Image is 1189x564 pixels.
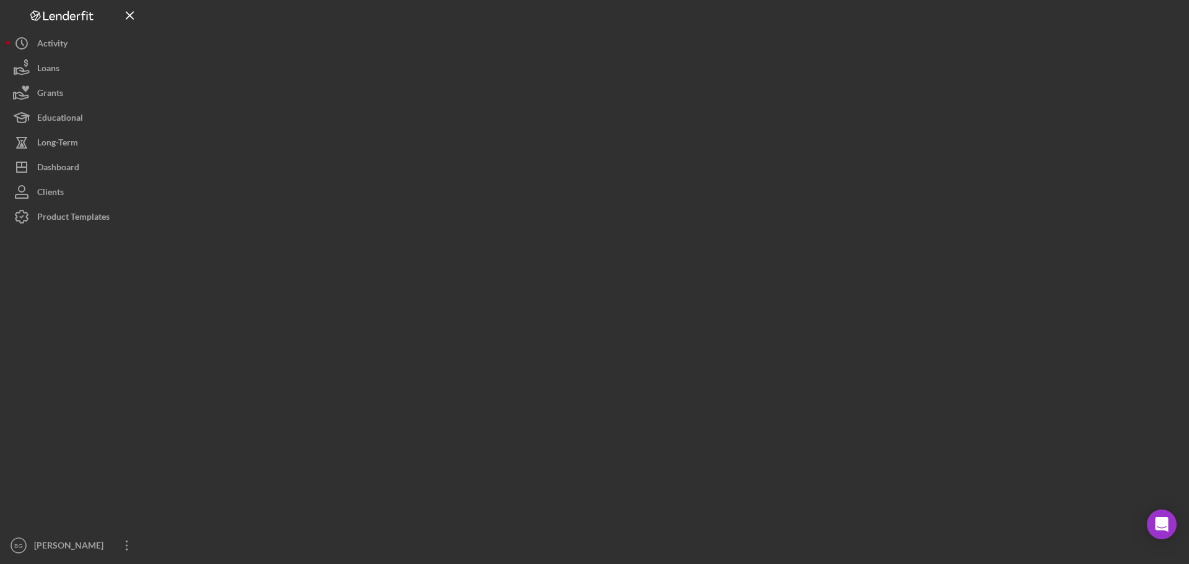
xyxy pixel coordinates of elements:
[37,204,110,232] div: Product Templates
[6,180,142,204] button: Clients
[37,56,59,84] div: Loans
[6,533,142,558] button: BG[PERSON_NAME]
[37,80,63,108] div: Grants
[1147,510,1177,539] div: Open Intercom Messenger
[6,105,142,130] button: Educational
[37,105,83,133] div: Educational
[14,542,23,549] text: BG
[6,204,142,229] button: Product Templates
[37,155,79,183] div: Dashboard
[6,80,142,105] button: Grants
[6,56,142,80] button: Loans
[37,180,64,207] div: Clients
[6,155,142,180] button: Dashboard
[31,533,111,561] div: [PERSON_NAME]
[37,130,78,158] div: Long-Term
[6,130,142,155] button: Long-Term
[6,31,142,56] button: Activity
[37,31,68,59] div: Activity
